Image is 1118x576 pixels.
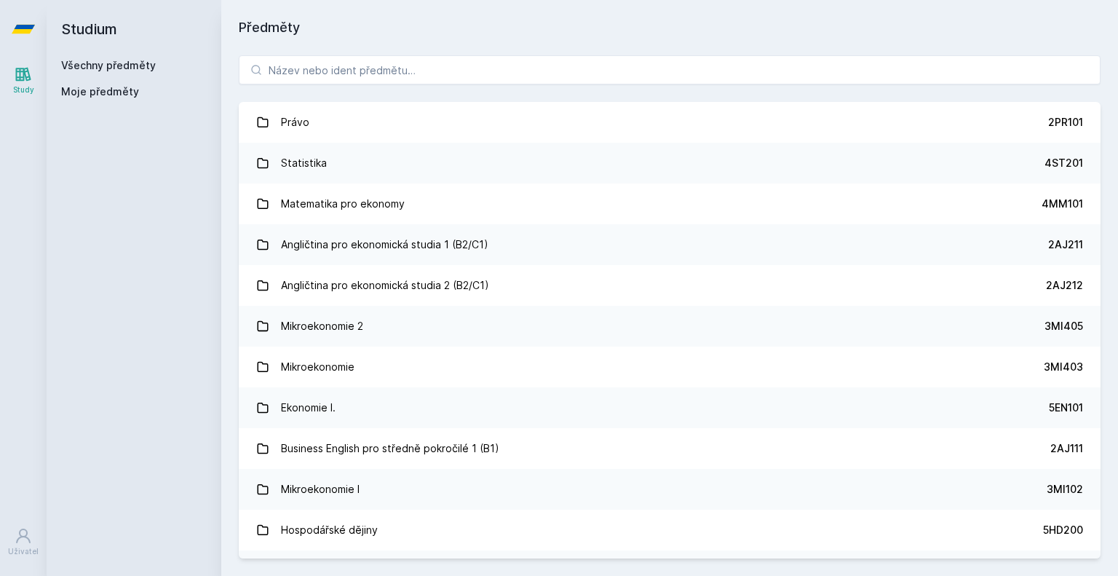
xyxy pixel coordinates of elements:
div: 2AJ212 [1046,278,1083,293]
a: Matematika pro ekonomy 4MM101 [239,184,1101,224]
a: Study [3,58,44,103]
div: 2AJ111 [1050,441,1083,456]
div: Hospodářské dějiny [281,516,378,545]
div: Ekonomie I. [281,393,336,422]
div: Business English pro středně pokročilé 1 (B1) [281,434,499,463]
div: Angličtina pro ekonomická studia 1 (B2/C1) [281,230,488,259]
div: 3MI403 [1044,360,1083,374]
a: Statistika 4ST201 [239,143,1101,184]
div: Statistika [281,149,327,178]
span: Moje předměty [61,84,139,99]
div: Právo [281,108,309,137]
div: 2AJ211 [1048,237,1083,252]
a: Angličtina pro ekonomická studia 2 (B2/C1) 2AJ212 [239,265,1101,306]
div: 2PR101 [1048,115,1083,130]
div: Study [13,84,34,95]
a: Všechny předměty [61,59,156,71]
a: Business English pro středně pokročilé 1 (B1) 2AJ111 [239,428,1101,469]
div: 4MM101 [1042,197,1083,211]
div: 3MI405 [1044,319,1083,334]
a: Právo 2PR101 [239,102,1101,143]
div: Mikroekonomie [281,352,354,382]
input: Název nebo ident předmětu… [239,55,1101,84]
a: Angličtina pro ekonomická studia 1 (B2/C1) 2AJ211 [239,224,1101,265]
div: Matematika pro ekonomy [281,189,405,218]
h1: Předměty [239,17,1101,38]
a: Mikroekonomie 3MI403 [239,347,1101,387]
div: Mikroekonomie 2 [281,312,363,341]
div: 5HD200 [1043,523,1083,537]
a: Hospodářské dějiny 5HD200 [239,510,1101,551]
div: 3MI102 [1047,482,1083,497]
a: Uživatel [3,520,44,564]
div: 5EN101 [1049,401,1083,415]
div: 4ST201 [1044,156,1083,170]
div: Angličtina pro ekonomická studia 2 (B2/C1) [281,271,489,300]
a: Mikroekonomie 2 3MI405 [239,306,1101,347]
a: Mikroekonomie I 3MI102 [239,469,1101,510]
div: Uživatel [8,546,39,557]
div: Mikroekonomie I [281,475,360,504]
a: Ekonomie I. 5EN101 [239,387,1101,428]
